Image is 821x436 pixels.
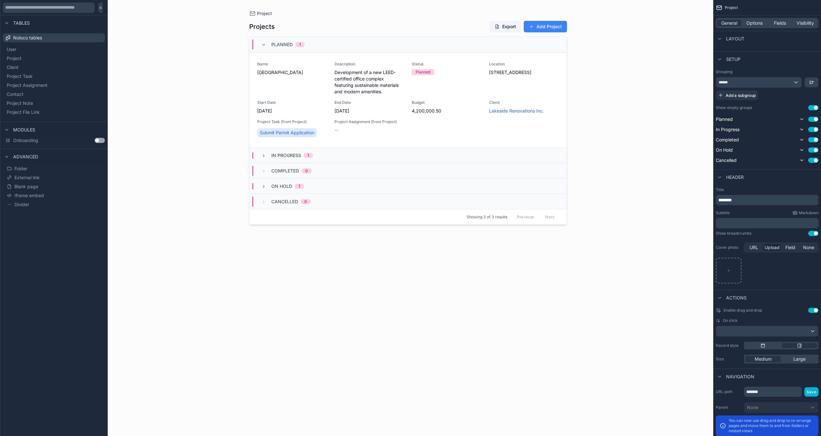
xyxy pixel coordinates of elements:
[5,108,102,117] button: Project File Link
[5,90,102,99] button: Contact
[716,126,740,133] span: In Progress
[257,100,327,105] span: Start Date
[334,127,338,133] span: --
[7,46,16,53] span: User
[271,183,292,189] span: On Hold
[716,137,739,143] span: Completed
[334,69,404,95] span: Development of a new LEED-certified office complex featuring sustainable materials and modern ame...
[765,244,780,251] span: Upload
[412,62,481,67] span: Status
[271,168,299,174] span: Completed
[726,56,741,63] span: Setup
[5,72,102,81] button: Project Task
[5,99,102,108] button: Project Note
[489,100,559,105] span: Client
[257,119,327,124] span: Project Task (from Project)
[5,63,102,72] button: Client
[5,173,102,182] button: External link
[744,402,818,413] button: None
[13,154,38,160] span: Advanced
[726,295,747,301] span: Actions
[249,10,272,17] a: Project
[803,244,814,251] span: None
[716,157,737,163] span: Cancelled
[716,105,752,110] label: Show empty groups
[524,21,567,32] button: Add Project
[746,20,763,26] span: Options
[721,20,737,26] span: General
[7,91,23,97] span: Contact
[804,387,818,397] button: Save
[14,183,38,190] span: Blank page
[716,356,741,362] label: Size
[797,20,814,26] span: Visibility
[726,373,754,380] span: Navigation
[793,356,806,362] span: Large
[726,93,756,98] span: Add a subgroup
[716,147,733,153] span: On Hold
[14,165,27,172] span: Folder
[334,62,404,67] span: Description
[5,191,102,200] button: Iframe embed
[489,62,559,67] span: Location
[7,64,19,71] span: Client
[716,218,818,228] div: scrollable content
[467,214,507,220] span: Showing 3 of 3 results
[308,153,309,158] div: 1
[7,73,33,80] span: Project Task
[716,116,733,122] span: Planned
[5,182,102,191] button: Blank page
[334,119,404,124] span: Project Assignment (from Project)
[716,187,818,192] label: Title
[755,356,772,362] span: Medium
[7,82,47,88] span: Project Assignment
[5,164,102,173] button: Folder
[13,20,30,26] span: Tables
[250,52,567,147] a: Name[GEOGRAPHIC_DATA]DescriptionDevelopment of a new LEED-certified office complex featuring sust...
[716,69,732,74] label: Grouping
[257,10,272,17] span: Project
[299,42,301,47] div: 1
[14,174,40,181] span: External link
[257,69,327,76] span: [GEOGRAPHIC_DATA]
[260,130,314,136] span: Submit Permit Application
[489,69,559,76] span: [STREET_ADDRESS]
[257,108,327,114] span: [DATE]
[726,174,744,180] span: Header
[299,184,300,189] div: 1
[271,41,293,48] span: Planned
[271,198,298,205] span: Cancelled
[792,210,818,215] a: Markdown
[14,192,44,199] span: Iframe embed
[716,195,818,205] div: scrollable content
[725,5,738,10] span: Project
[723,318,738,323] span: On click
[716,405,741,410] label: Parent
[7,100,33,106] span: Project Note
[489,108,544,114] a: Lakeside Renovations Inc.
[412,100,481,105] span: Budget
[716,231,751,236] div: Show breadcrumbs
[13,137,38,144] span: Onboarding
[5,200,102,209] button: Divider
[799,210,818,215] span: Markdown
[747,404,758,411] span: None
[13,127,35,133] span: Modules
[305,168,308,173] div: 0
[716,210,730,215] label: Subtitle
[257,128,317,137] a: Submit Permit Application
[334,108,404,114] span: [DATE]
[7,109,40,115] span: Project File Link
[14,201,29,208] span: Divider
[334,100,404,105] span: End Date
[716,90,758,100] button: Add a subgroup
[412,108,481,114] span: 4,200,000.50
[716,389,741,394] label: URL path
[489,21,521,32] button: Export
[729,418,815,433] p: You can now use drag and drop to re-arrange pages and move them to and from folders or nested views
[304,199,307,204] div: 0
[724,308,762,313] span: Enable drag and drop
[716,343,741,348] label: Record style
